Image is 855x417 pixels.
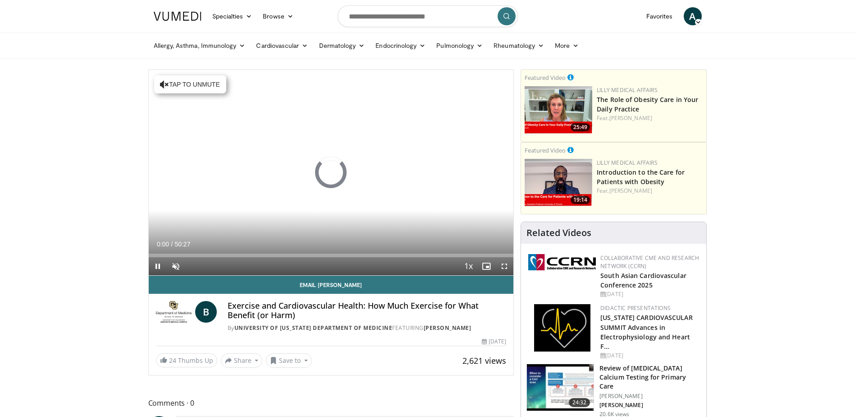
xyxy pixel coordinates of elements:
a: South Asian Cardiovascular Conference 2025 [600,271,686,289]
a: Introduction to the Care for Patients with Obesity [597,168,685,186]
a: A [684,7,702,25]
h4: Exercise and Cardiovascular Health: How Much Exercise for What Benefit (or Harm) [228,301,506,320]
a: Pulmonology [431,37,488,55]
img: 1860aa7a-ba06-47e3-81a4-3dc728c2b4cf.png.150x105_q85_autocrop_double_scale_upscale_version-0.2.png [534,304,590,352]
button: Fullscreen [495,257,513,275]
div: Feat. [597,114,703,122]
a: Lilly Medical Affairs [597,159,658,167]
button: Save to [266,353,312,368]
a: More [549,37,584,55]
span: / [171,241,173,248]
p: [PERSON_NAME] [599,393,701,400]
img: VuMedi Logo [154,12,201,21]
div: Feat. [597,187,703,195]
a: Rheumatology [488,37,549,55]
span: 24:32 [569,398,590,407]
a: Allergy, Asthma, Immunology [148,37,251,55]
a: Cardiovascular [251,37,313,55]
a: [PERSON_NAME] [609,187,652,195]
a: 25:49 [525,86,592,134]
a: Email [PERSON_NAME] [149,276,514,294]
a: University of [US_STATE] Department of Medicine [234,324,393,332]
p: [PERSON_NAME] [599,402,701,409]
a: Dermatology [314,37,370,55]
button: Unmute [167,257,185,275]
button: Share [221,353,263,368]
div: By FEATURING [228,324,506,332]
a: [US_STATE] CARDIOVASCULAR SUMMIT Advances in Electrophysiology and Heart F… [600,313,693,350]
button: Playback Rate [459,257,477,275]
img: acc2e291-ced4-4dd5-b17b-d06994da28f3.png.150x105_q85_crop-smart_upscale.png [525,159,592,206]
button: Enable picture-in-picture mode [477,257,495,275]
input: Search topics, interventions [338,5,518,27]
a: Favorites [641,7,678,25]
span: 25:49 [571,123,590,131]
small: Featured Video [525,146,566,154]
h3: Review of [MEDICAL_DATA] Calcium Testing for Primary Care [599,364,701,391]
a: Lilly Medical Affairs [597,86,658,94]
a: Collaborative CME and Research Network (CCRN) [600,254,699,270]
a: [PERSON_NAME] [609,114,652,122]
a: Browse [257,7,299,25]
span: 19:14 [571,196,590,204]
img: e1208b6b-349f-4914-9dd7-f97803bdbf1d.png.150x105_q85_crop-smart_upscale.png [525,86,592,134]
a: 19:14 [525,159,592,206]
span: Comments 0 [148,397,514,409]
a: Endocrinology [370,37,431,55]
div: Progress Bar [149,254,514,257]
a: 24 Thumbs Up [156,353,217,367]
div: Didactic Presentations [600,304,699,312]
small: Featured Video [525,74,566,82]
a: Specialties [207,7,258,25]
button: Tap to unmute [154,75,226,93]
span: 24 [169,356,176,365]
div: [DATE] [600,352,699,360]
a: B [195,301,217,323]
div: [DATE] [600,290,699,298]
a: [PERSON_NAME] [424,324,471,332]
video-js: Video Player [149,70,514,276]
span: 50:27 [174,241,190,248]
img: f4af32e0-a3f3-4dd9-8ed6-e543ca885e6d.150x105_q85_crop-smart_upscale.jpg [527,364,594,411]
span: 2,621 views [462,355,506,366]
div: [DATE] [482,338,506,346]
img: University of Colorado Department of Medicine [156,301,192,323]
h4: Related Videos [526,227,591,238]
span: 0:00 [157,241,169,248]
a: The Role of Obesity Care in Your Daily Practice [597,95,698,113]
img: a04ee3ba-8487-4636-b0fb-5e8d268f3737.png.150x105_q85_autocrop_double_scale_upscale_version-0.2.png [528,254,596,270]
button: Pause [149,257,167,275]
